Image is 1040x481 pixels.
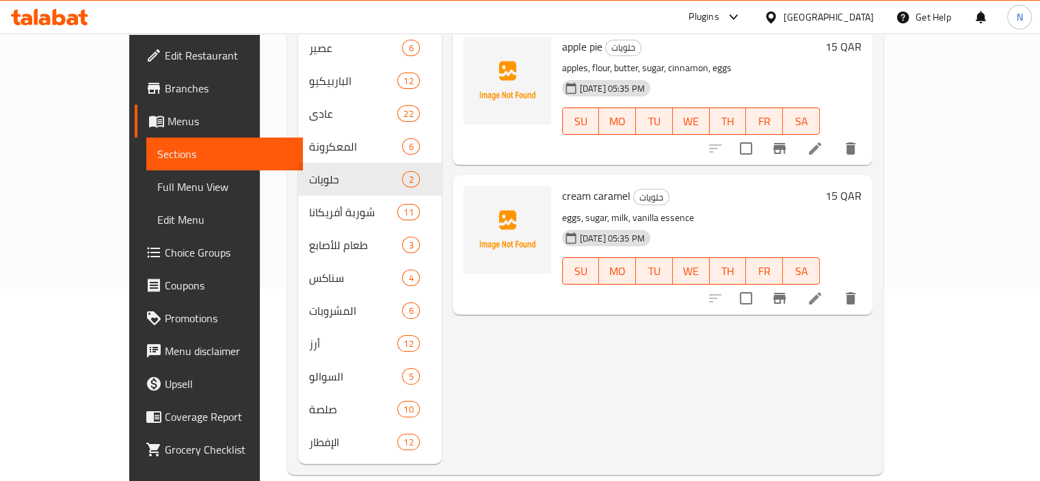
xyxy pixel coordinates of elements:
span: TH [715,112,741,131]
span: SU [568,112,594,131]
div: items [402,138,419,155]
span: WE [678,261,704,281]
span: 3 [403,239,418,252]
div: items [402,237,419,253]
span: MO [604,112,630,131]
a: Menus [135,105,303,138]
span: الإفطار [309,434,398,450]
span: 12 [398,337,418,350]
span: صلصة [309,401,398,417]
div: السوالو5 [298,360,442,393]
span: أرز [309,335,398,352]
span: SA [788,261,814,281]
div: حلويات2 [298,163,442,196]
a: Grocery Checklist [135,433,303,466]
span: 12 [398,75,418,88]
p: eggs, sugar, milk, vanilla essence [562,209,820,226]
span: حلويات [606,40,641,55]
div: سناكس4 [298,261,442,294]
div: طعام للأصابع3 [298,229,442,261]
span: Full Menu View [157,179,292,195]
span: 6 [403,140,418,153]
div: عادي [309,105,398,122]
div: السوالو [309,368,403,385]
button: SU [562,107,600,135]
a: Coverage Report [135,400,303,433]
button: MO [599,107,636,135]
span: SU [568,261,594,281]
button: WE [673,257,710,285]
button: FR [746,257,783,285]
span: [DATE] 05:35 PM [574,82,650,95]
span: TU [641,261,667,281]
span: 12 [398,436,418,449]
span: المعكرونة [309,138,403,155]
button: TU [636,107,673,135]
div: items [402,368,419,385]
button: TU [636,257,673,285]
div: المشروبات [309,302,403,319]
span: 11 [398,206,418,219]
span: حلويات [634,190,669,205]
button: WE [673,107,710,135]
span: حلويات [309,171,403,187]
span: عصير [309,40,403,56]
div: items [397,434,419,450]
span: MO [604,261,630,281]
span: FR [751,112,777,131]
span: سناكس [309,270,403,286]
span: Choice Groups [165,244,292,261]
img: cream caramel [464,186,551,274]
span: Select to update [732,284,760,313]
a: Coupons [135,269,303,302]
button: delete [834,132,867,165]
div: items [402,270,419,286]
div: حلويات [633,189,669,205]
span: الباربيكيو [309,73,398,89]
span: Select to update [732,134,760,163]
a: Promotions [135,302,303,335]
div: عصير6 [298,31,442,64]
button: Branch-specific-item [763,132,796,165]
a: Sections [146,138,303,170]
span: WE [678,112,704,131]
span: 6 [403,304,418,317]
span: طعام للأصابع [309,237,403,253]
span: apple pie [562,36,602,57]
img: apple pie [464,37,551,125]
div: الإفطار12 [298,426,442,458]
div: items [397,401,419,417]
div: items [397,105,419,122]
span: Coupons [165,277,292,294]
span: Grocery Checklist [165,441,292,458]
div: شوربة أفريكانا11 [298,196,442,229]
button: FR [746,107,783,135]
span: Branches [165,80,292,96]
span: SA [788,112,814,131]
div: عادي22 [298,97,442,130]
h6: 15 QAR [825,37,862,56]
span: TU [641,112,667,131]
div: Plugins [689,9,719,25]
span: [DATE] 05:35 PM [574,232,650,245]
a: Menu disclaimer [135,335,303,367]
span: Menu disclaimer [165,343,292,359]
button: TH [710,107,747,135]
span: Coverage Report [165,408,292,425]
div: صلصة10 [298,393,442,426]
div: المعكرونة6 [298,130,442,163]
p: apples, flour, butter, sugar, cinnamon, eggs [562,60,820,77]
div: items [397,204,419,220]
div: شوربة أفريكانا [309,204,398,220]
div: items [402,302,419,319]
a: Edit menu item [807,140,823,157]
span: Promotions [165,310,292,326]
button: SU [562,257,600,285]
span: 4 [403,272,418,285]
